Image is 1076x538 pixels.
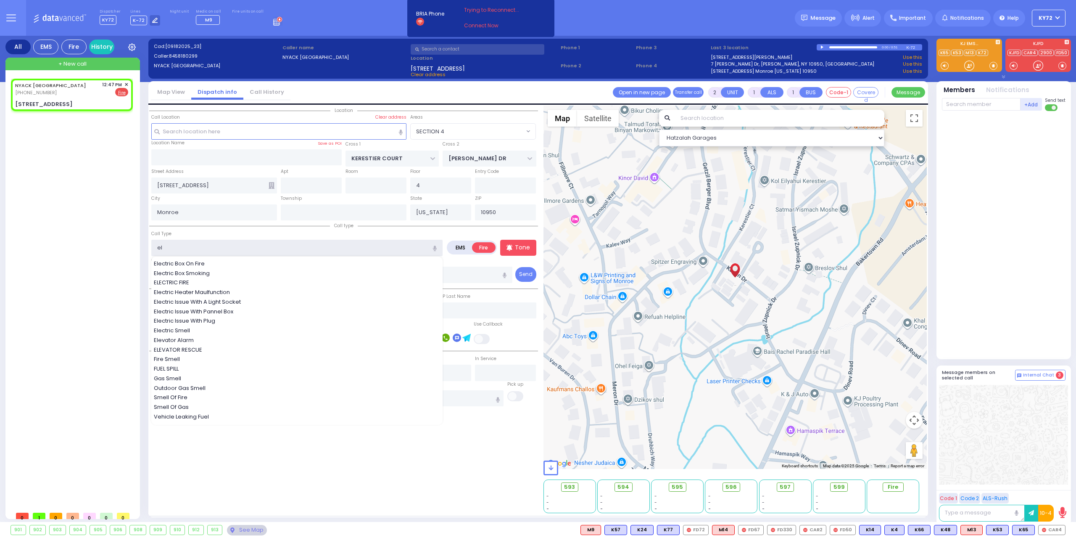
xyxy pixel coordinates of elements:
button: Members [944,85,975,95]
label: Cross 2 [443,141,459,148]
div: FD50 [830,525,856,535]
div: [STREET_ADDRESS] [15,100,73,109]
span: [09182025_23] [165,43,201,50]
span: ✕ [124,81,128,88]
span: + New call [58,60,87,68]
div: BLS [859,525,881,535]
div: 908 [130,525,146,535]
input: Search a contact [411,44,544,55]
span: Fire Smell [154,355,183,363]
span: Fire [888,483,898,491]
span: 596 [725,483,737,491]
span: Electric Box On Fire [154,260,208,268]
span: 3 [1056,371,1063,379]
span: Smell Of Gas [154,403,192,411]
span: Other building occupants [269,182,274,189]
img: red-radio-icon.svg [742,528,746,532]
span: Internal Chat [1023,372,1054,378]
div: ALS [960,525,983,535]
a: M13 [964,50,976,56]
label: Location Name [151,140,185,146]
div: BLS [630,525,654,535]
div: M14 [712,525,735,535]
div: / [889,42,891,52]
input: Search location [675,110,885,127]
span: - [816,499,818,506]
button: UNIT [721,87,744,98]
div: K65 [1012,525,1035,535]
button: Code-1 [826,87,851,98]
h5: Message members on selected call [942,370,1015,381]
div: 909 [150,525,166,535]
label: Room [345,168,358,175]
span: Notifications [950,14,984,22]
span: 0 [117,513,129,519]
div: M9 [580,525,601,535]
label: Cross 1 [345,141,361,148]
label: Fire units on call [232,9,264,14]
a: K53 [951,50,963,56]
a: 7 [PERSON_NAME] Dr, [PERSON_NAME], NY 10950, [GEOGRAPHIC_DATA] [711,61,874,68]
div: FD67 [738,525,764,535]
span: ELEVATOR RESCUE [154,346,205,354]
label: Call Info [151,257,169,264]
a: Use this [903,54,922,61]
div: CAR4 [1038,525,1065,535]
span: - [654,506,657,512]
span: - [708,499,711,506]
button: Send [515,267,536,282]
div: K-72 [906,44,922,50]
span: Outdoor Gas Smell [154,384,208,392]
div: BLS [657,525,680,535]
div: 903 [50,525,66,535]
span: Phone 4 [636,62,708,69]
button: Toggle fullscreen view [906,110,923,127]
span: 599 [833,483,845,491]
span: Phone 2 [561,62,633,69]
label: Areas [410,114,423,121]
label: In Service [475,355,496,362]
button: ALS [760,87,783,98]
div: See map [227,525,266,535]
span: Alert [862,14,875,22]
label: Township [281,195,302,202]
div: BLS [934,525,957,535]
span: Clear address [411,71,446,78]
label: Fire [472,242,496,253]
a: 2900 [1039,50,1054,56]
a: FD50 [1055,50,1069,56]
div: 905 [90,525,106,535]
div: FD330 [767,525,796,535]
button: Notifications [986,85,1029,95]
a: Call History [243,88,290,96]
div: BLS [908,525,931,535]
button: KY72 [1032,10,1065,27]
a: [STREET_ADDRESS][PERSON_NAME] [711,54,792,61]
div: All [5,40,31,54]
label: EMS [448,242,473,253]
span: 1 [33,513,45,519]
span: Call type [330,223,358,229]
span: Smell Of Fire [154,393,190,402]
button: ALS-Rush [981,493,1009,504]
a: [STREET_ADDRESS] Monroe [US_STATE] 10950 [711,68,817,75]
button: 10-4 [1038,505,1054,522]
div: EMS [33,40,58,54]
span: 593 [564,483,575,491]
label: Floor [410,168,420,175]
label: Cad: [154,43,280,50]
span: Electric Issue With A Light Socket [154,298,244,306]
div: K4 [884,525,905,535]
a: Open in new page [613,87,671,98]
span: 0 [66,513,79,519]
span: BRIA Phone [416,10,444,18]
img: red-radio-icon.svg [687,528,691,532]
span: [PHONE_NUMBER] [15,89,57,96]
span: 8458180299 [169,53,198,59]
span: FUEL SPILL [154,365,182,373]
span: Help [1007,14,1019,22]
span: - [762,493,765,499]
div: 906 [110,525,126,535]
div: ALS [712,525,735,535]
span: - [600,493,603,499]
